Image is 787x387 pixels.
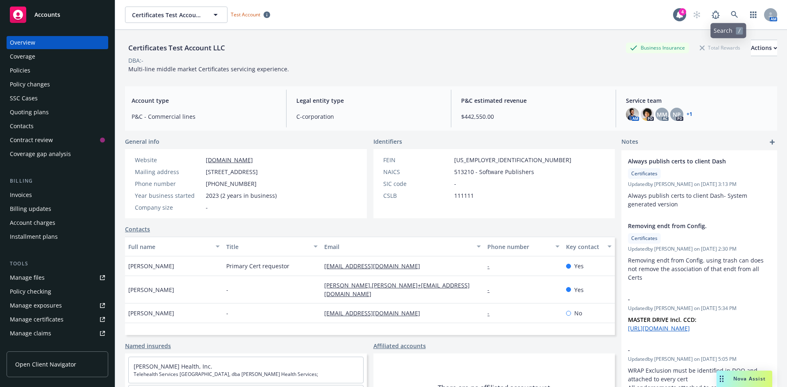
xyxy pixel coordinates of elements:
span: Account type [132,96,276,105]
span: - [206,203,208,212]
span: P&C - Commercial lines [132,112,276,121]
span: Open Client Navigator [15,360,76,369]
span: Removing endt from Config. using trash can does not remove the association of that endt from all ... [628,256,765,281]
div: DBA: - [128,56,143,65]
a: [URL][DOMAIN_NAME] [628,324,690,332]
div: Installment plans [10,230,58,243]
a: Installment plans [7,230,108,243]
a: Contract review [7,134,108,147]
div: Coverage [10,50,35,63]
span: [US_EMPLOYER_IDENTIFICATION_NUMBER] [454,156,571,164]
span: Notes [621,137,638,147]
a: +1 [687,112,692,117]
span: P&C estimated revenue [461,96,606,105]
a: Invoices [7,188,108,201]
a: Named insureds [125,342,171,350]
span: Always publish certs to client Dash- System generated version [628,192,749,208]
span: Updated by [PERSON_NAME] on [DATE] 2:30 PM [628,245,771,253]
a: [PERSON_NAME].[PERSON_NAME]+[EMAIL_ADDRESS][DOMAIN_NAME] [324,281,470,298]
span: Updated by [PERSON_NAME] on [DATE] 3:13 PM [628,181,771,188]
span: No [574,309,582,317]
span: Accounts [34,11,60,18]
div: Manage files [10,271,45,284]
span: [PHONE_NUMBER] [206,179,257,188]
strong: MASTER DRIVE Incl. CCD: [628,316,696,324]
span: NP [673,110,681,119]
span: Removing endt from Config. [628,222,749,230]
div: Billing [7,177,108,185]
a: SSC Cases [7,92,108,105]
button: Full name [125,237,223,256]
button: Phone number [484,237,562,256]
div: FEIN [383,156,451,164]
span: C-corporation [296,112,441,121]
div: Full name [128,242,211,251]
div: Policies [10,64,30,77]
span: [STREET_ADDRESS] [206,167,258,176]
button: Email [321,237,484,256]
div: Manage certificates [10,313,64,326]
a: [PERSON_NAME] Health, Inc. [134,362,212,370]
a: Policy checking [7,285,108,298]
span: Telehealth Services [GEOGRAPHIC_DATA], dba [PERSON_NAME] Health Services; [134,371,358,378]
a: [DOMAIN_NAME] [206,156,253,164]
span: Identifiers [373,137,402,146]
span: - [226,285,228,294]
div: Contacts [10,120,34,133]
div: SSC Cases [10,92,38,105]
div: Coverage gap analysis [10,147,71,161]
span: Nova Assist [733,375,766,382]
span: Certificates Test Account LLC [132,11,203,19]
div: 4 [679,7,686,14]
div: -Updatedby [PERSON_NAME] on [DATE] 5:34 PMMASTER DRIVE Incl. CCD: [URL][DOMAIN_NAME] [621,288,777,339]
span: 111111 [454,191,474,200]
a: Coverage [7,50,108,63]
a: Quoting plans [7,106,108,119]
div: Policy checking [10,285,51,298]
span: [PERSON_NAME] [128,262,174,270]
button: Nova Assist [716,371,772,387]
div: Manage claims [10,327,51,340]
span: General info [125,137,159,146]
a: Search [726,7,743,23]
div: Year business started [135,191,202,200]
div: Tools [7,260,108,268]
span: Multi-line middle market Certificates servicing experience. [128,65,289,73]
div: Phone number [487,242,550,251]
a: - [487,262,496,270]
div: NAICS [383,167,451,176]
span: $442,550.00 [461,112,606,121]
div: Billing updates [10,202,51,215]
span: Certificates [631,170,657,177]
span: Test Account [227,10,273,19]
a: Overview [7,36,108,49]
a: [EMAIL_ADDRESS][DOMAIN_NAME] [324,309,427,317]
div: Key contact [566,242,603,251]
span: 2023 (2 years in business) [206,191,277,200]
button: Key contact [563,237,615,256]
div: Title [226,242,309,251]
img: photo [626,108,639,121]
div: Always publish certs to client DashCertificatesUpdatedby [PERSON_NAME] on [DATE] 3:13 PMAlways pu... [621,150,777,215]
span: Updated by [PERSON_NAME] on [DATE] 5:05 PM [628,355,771,363]
a: Manage files [7,271,108,284]
div: Phone number [135,179,202,188]
button: Certificates Test Account LLC [125,7,227,23]
div: Mailing address [135,167,202,176]
div: Quoting plans [10,106,49,119]
a: Accounts [7,3,108,26]
button: Title [223,237,321,256]
div: Contract review [10,134,53,147]
a: Manage exposures [7,299,108,312]
a: Contacts [7,120,108,133]
span: Yes [574,285,584,294]
span: Primary Cert requestor [226,262,289,270]
div: Account charges [10,216,55,229]
span: [PERSON_NAME] [128,309,174,317]
div: CSLB [383,191,451,200]
div: Policy changes [10,78,50,91]
a: Manage claims [7,327,108,340]
div: SIC code [383,179,451,188]
li: WRAP Exclusion must be identified in DOO and attached to every cert [628,366,771,383]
